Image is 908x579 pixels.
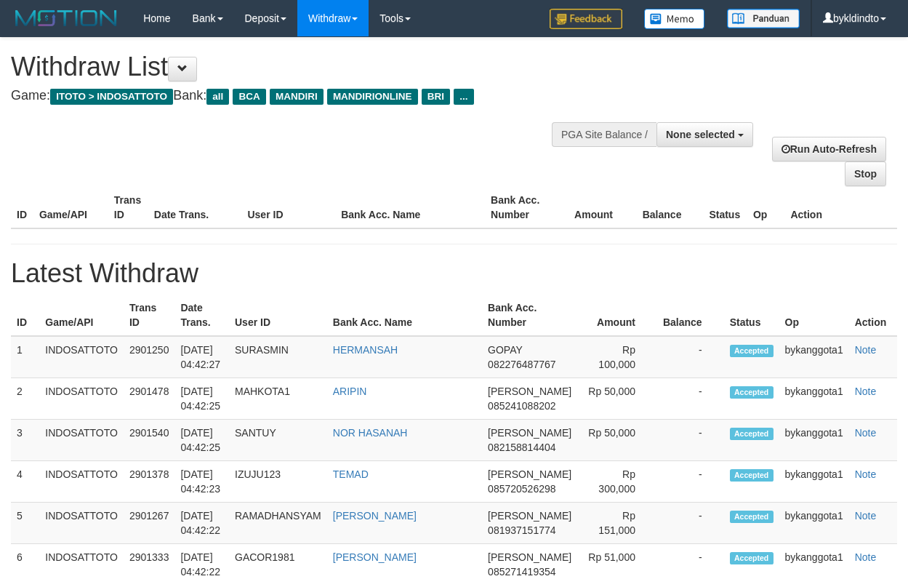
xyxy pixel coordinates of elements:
[454,89,473,105] span: ...
[579,420,657,461] td: Rp 50,000
[124,378,175,420] td: 2901478
[174,420,229,461] td: [DATE] 04:42:25
[579,336,657,378] td: Rp 100,000
[488,566,555,578] span: 085271419354
[11,336,39,378] td: 1
[11,89,591,103] h4: Game: Bank:
[11,503,39,544] td: 5
[148,187,242,228] th: Date Trans.
[488,524,555,536] span: 081937151774
[482,295,579,336] th: Bank Acc. Number
[11,52,591,81] h1: Withdraw List
[779,503,849,544] td: bykanggota1
[488,427,571,439] span: [PERSON_NAME]
[39,336,124,378] td: INDOSATTOTO
[845,161,886,186] a: Stop
[229,461,327,503] td: IZUJU123
[855,551,877,563] a: Note
[657,461,724,503] td: -
[229,295,327,336] th: User ID
[779,420,849,461] td: bykanggota1
[579,378,657,420] td: Rp 50,000
[333,386,367,397] a: ARIPIN
[579,461,657,503] td: Rp 300,000
[552,122,656,147] div: PGA Site Balance /
[229,503,327,544] td: RAMADHANSYAM
[174,336,229,378] td: [DATE] 04:42:27
[327,295,482,336] th: Bank Acc. Name
[488,468,571,480] span: [PERSON_NAME]
[730,469,774,482] span: Accepted
[657,378,724,420] td: -
[488,510,571,522] span: [PERSON_NAME]
[11,259,897,288] h1: Latest Withdraw
[327,89,418,105] span: MANDIRIONLINE
[703,187,747,228] th: Status
[855,386,877,397] a: Note
[855,468,877,480] a: Note
[730,511,774,523] span: Accepted
[241,187,335,228] th: User ID
[644,9,705,29] img: Button%20Memo.svg
[666,129,735,140] span: None selected
[784,187,897,228] th: Action
[174,295,229,336] th: Date Trans.
[488,344,522,356] span: GOPAY
[50,89,173,105] span: ITOTO > INDOSATTOTO
[656,122,753,147] button: None selected
[333,551,417,563] a: [PERSON_NAME]
[488,483,555,495] span: 085720526298
[124,295,175,336] th: Trans ID
[11,378,39,420] td: 2
[108,187,148,228] th: Trans ID
[488,400,555,412] span: 085241088202
[39,420,124,461] td: INDOSATTOTO
[229,420,327,461] td: SANTUY
[730,552,774,564] span: Accepted
[229,378,327,420] td: MAHKOTA1
[779,378,849,420] td: bykanggota1
[727,9,800,28] img: panduan.png
[730,386,774,399] span: Accepted
[779,461,849,503] td: bykanggota1
[422,89,450,105] span: BRI
[747,187,784,228] th: Op
[39,503,124,544] td: INDOSATTOTO
[488,551,571,563] span: [PERSON_NAME]
[333,510,417,522] a: [PERSON_NAME]
[174,461,229,503] td: [DATE] 04:42:23
[11,420,39,461] td: 3
[855,427,877,439] a: Note
[11,295,39,336] th: ID
[779,336,849,378] td: bykanggota1
[333,344,398,356] a: HERMANSAH
[772,137,886,161] a: Run Auto-Refresh
[724,295,779,336] th: Status
[333,427,408,439] a: NOR HASANAH
[39,378,124,420] td: INDOSATTOTO
[550,9,622,29] img: Feedback.jpg
[335,187,485,228] th: Bank Acc. Name
[730,345,774,357] span: Accepted
[657,295,724,336] th: Balance
[485,187,560,228] th: Bank Acc. Number
[855,344,877,356] a: Note
[488,359,555,370] span: 082276487767
[657,420,724,461] td: -
[333,468,369,480] a: TEMAD
[730,428,774,440] span: Accepted
[124,461,175,503] td: 2901378
[124,420,175,461] td: 2901540
[635,187,703,228] th: Balance
[657,336,724,378] td: -
[855,510,877,522] a: Note
[11,7,121,29] img: MOTION_logo.png
[174,378,229,420] td: [DATE] 04:42:25
[124,503,175,544] td: 2901267
[579,295,657,336] th: Amount
[560,187,635,228] th: Amount
[849,295,897,336] th: Action
[39,461,124,503] td: INDOSATTOTO
[11,461,39,503] td: 4
[488,386,571,397] span: [PERSON_NAME]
